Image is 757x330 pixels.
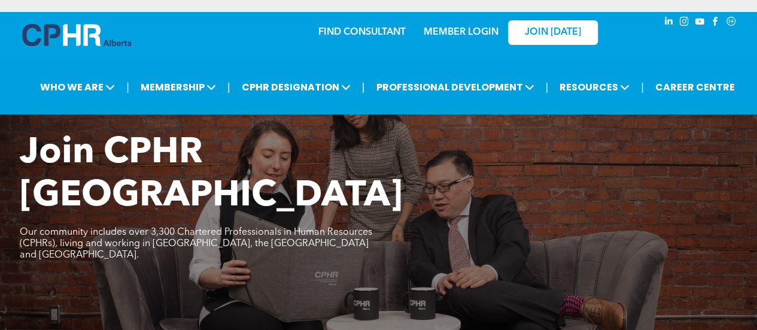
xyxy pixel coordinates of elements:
[556,76,633,98] span: RESOURCES
[227,75,230,99] li: |
[372,76,537,98] span: PROFESSIONAL DEVELOPMENT
[37,76,118,98] span: WHO WE ARE
[662,15,676,31] a: linkedin
[508,20,598,45] a: JOIN [DATE]
[424,28,498,37] a: MEMBER LOGIN
[362,75,365,99] li: |
[641,75,644,99] li: |
[694,15,707,31] a: youtube
[318,28,406,37] a: FIND CONSULTANT
[709,15,722,31] a: facebook
[725,15,738,31] a: Social network
[652,76,738,98] a: CAREER CENTRE
[22,24,131,46] img: A blue and white logo for cp alberta
[137,76,220,98] span: MEMBERSHIP
[126,75,129,99] li: |
[20,228,372,260] span: Our community includes over 3,300 Chartered Professionals in Human Resources (CPHRs), living and ...
[678,15,691,31] a: instagram
[525,27,581,38] span: JOIN [DATE]
[20,135,403,214] span: Join CPHR [GEOGRAPHIC_DATA]
[545,75,548,99] li: |
[238,76,354,98] span: CPHR DESIGNATION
